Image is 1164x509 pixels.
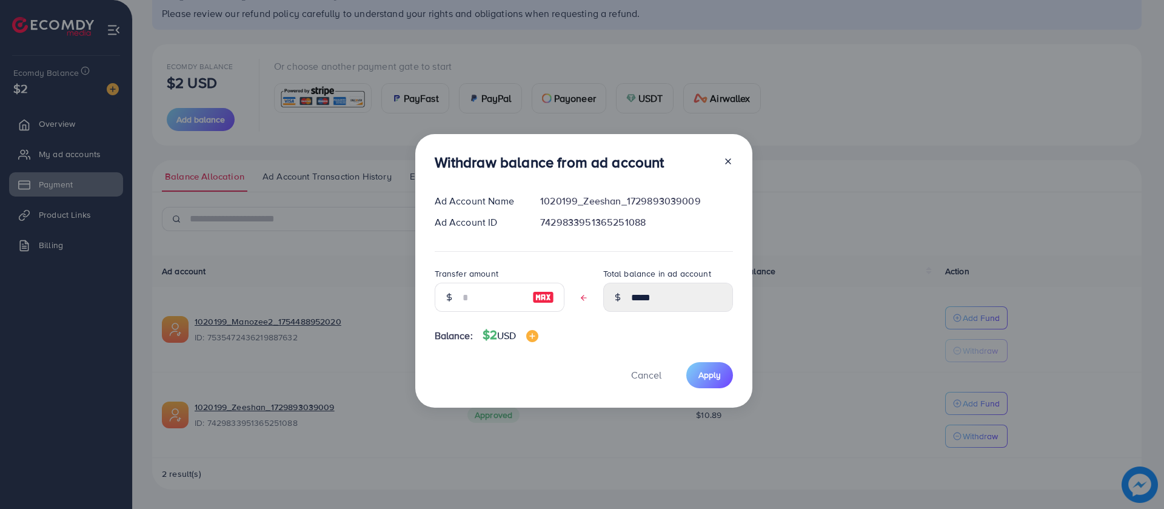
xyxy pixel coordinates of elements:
img: image [532,290,554,305]
div: Ad Account ID [425,215,531,229]
button: Cancel [616,362,677,388]
span: Balance: [435,329,473,343]
span: USD [497,329,516,342]
span: Apply [698,369,721,381]
span: Cancel [631,368,661,382]
label: Total balance in ad account [603,268,711,280]
div: Ad Account Name [425,194,531,208]
label: Transfer amount [435,268,498,280]
div: 7429833951365251088 [530,215,742,229]
h4: $2 [483,328,538,343]
h3: Withdraw balance from ad account [435,153,664,171]
div: 1020199_Zeeshan_1729893039009 [530,194,742,208]
button: Apply [686,362,733,388]
img: image [526,330,538,342]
